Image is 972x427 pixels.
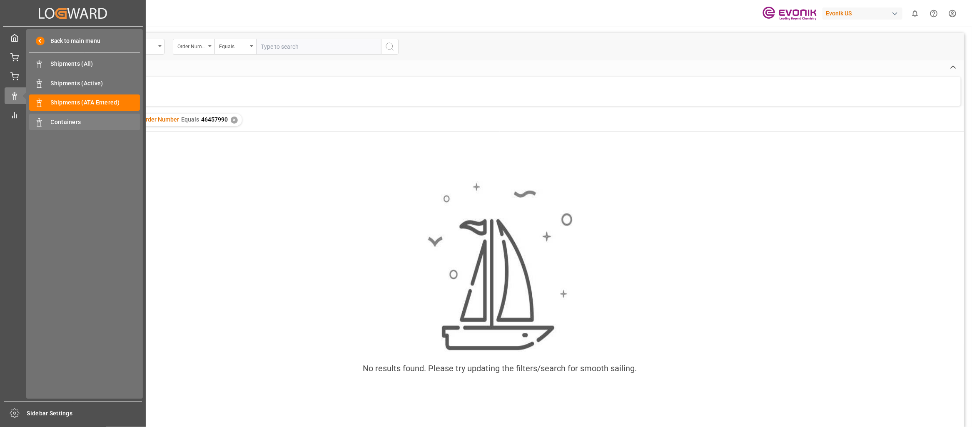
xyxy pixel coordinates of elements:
[763,6,817,21] img: Evonik-brand-mark-Deep-Purple-RGB.jpeg_1700498283.jpeg
[181,116,199,123] span: Equals
[5,107,141,123] a: My Reports
[51,98,140,107] span: Shipments (ATA Entered)
[142,116,179,123] span: Order Number
[219,41,247,50] div: Equals
[27,409,142,418] span: Sidebar Settings
[201,116,228,123] span: 46457990
[5,68,141,84] a: Line Item All
[173,39,214,55] button: open menu
[45,37,101,45] span: Back to main menu
[231,117,238,124] div: ✕
[29,56,140,72] a: Shipments (All)
[906,4,925,23] button: show 0 new notifications
[5,30,141,46] a: My Cockpit
[925,4,943,23] button: Help Center
[29,75,140,91] a: Shipments (Active)
[381,39,399,55] button: search button
[363,362,637,375] div: No results found. Please try updating the filters/search for smooth sailing.
[177,41,206,50] div: Order Number
[822,5,906,21] button: Evonik US
[29,94,140,111] a: Shipments (ATA Entered)
[256,39,381,55] input: Type to search
[822,7,902,20] div: Evonik US
[214,39,256,55] button: open menu
[29,114,140,130] a: Containers
[51,79,140,88] span: Shipments (Active)
[5,49,141,65] a: Line Item Parking Lot
[427,181,573,352] img: smooth_sailing.jpeg
[51,118,140,127] span: Containers
[51,60,140,68] span: Shipments (All)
